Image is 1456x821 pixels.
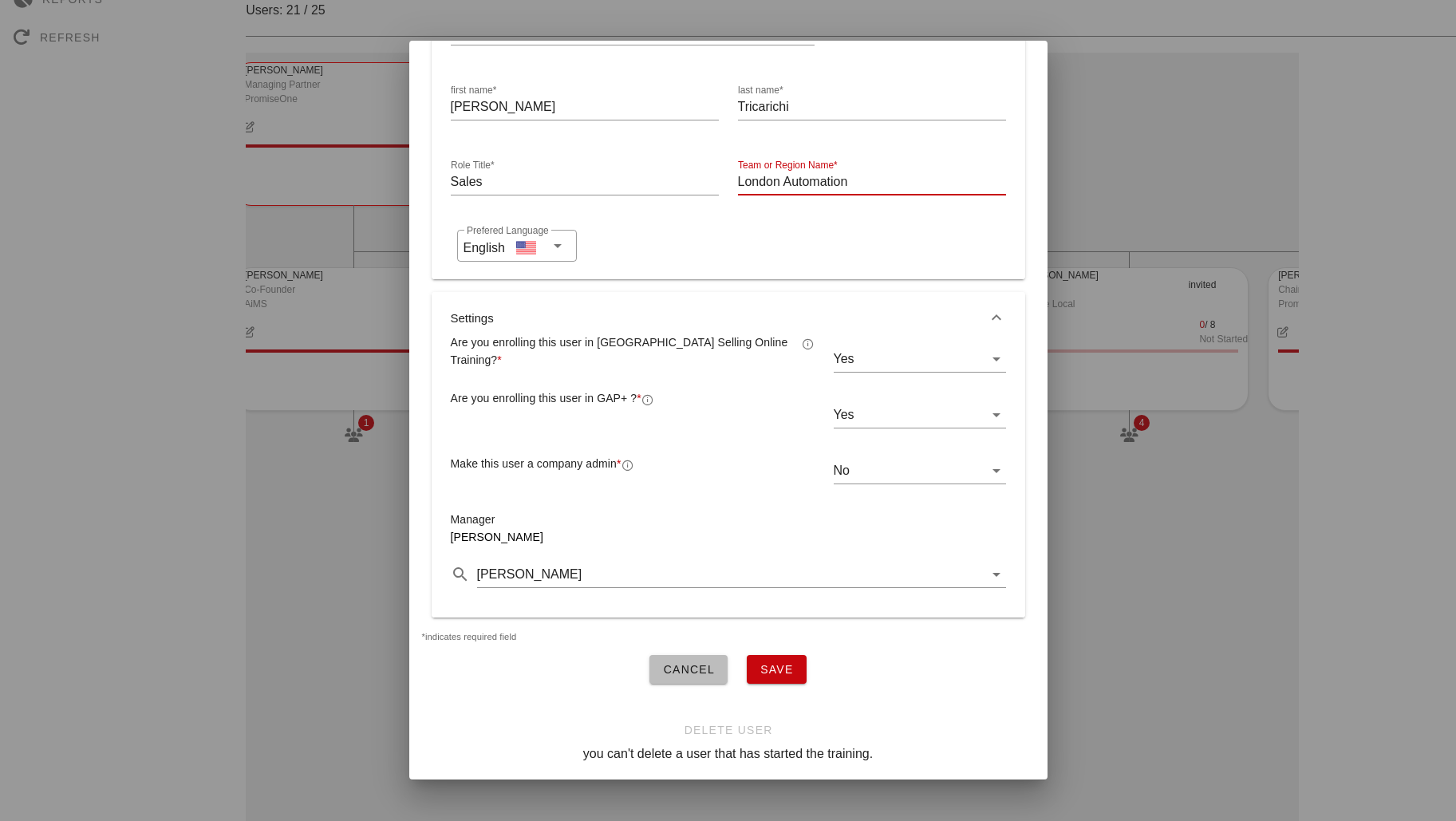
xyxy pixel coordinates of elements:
div: Yes [834,402,1006,428]
div: No [834,458,1006,484]
label: first name* [451,85,496,97]
span: Save [760,663,794,676]
div: No [834,464,850,478]
button: Save [747,655,807,684]
div: Make this user a company admin [451,455,621,472]
div: you can't delete a user that has started the training. [409,744,1048,764]
div: English [464,235,505,258]
input: Select A Manager [477,562,984,587]
label: Team or Region Name* [738,160,838,172]
div: Prefered LanguageEnglish [457,230,577,262]
label: Prefered Language [467,225,549,237]
label: Manager [451,513,495,526]
small: *indicates required field [422,632,517,641]
label: Role Title* [451,160,495,172]
label: last name* [738,85,783,97]
div: Yes [834,346,1006,372]
button: Settings [432,292,1025,343]
div: Yes [834,352,854,366]
span: [PERSON_NAME] [451,531,543,543]
div: Yes [834,408,854,422]
button: Cancel [649,655,728,684]
div: Are you enrolling this user in [GEOGRAPHIC_DATA] Selling Online Training? [451,334,802,369]
div: Are you enrolling this user in GAP+ ? [451,389,641,407]
span: Cancel [662,663,715,676]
